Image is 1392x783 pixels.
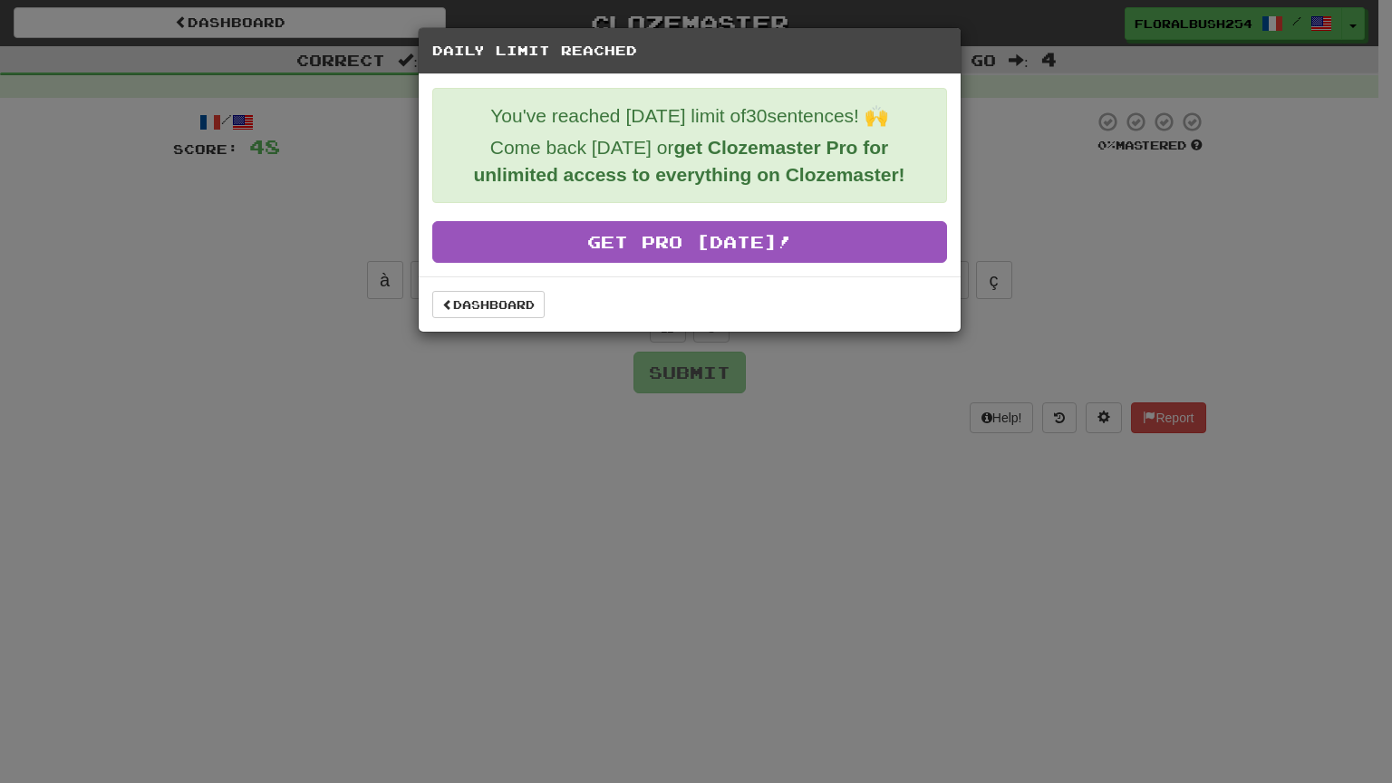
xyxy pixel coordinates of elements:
p: Come back [DATE] or [447,134,933,188]
p: You've reached [DATE] limit of 30 sentences! 🙌 [447,102,933,130]
a: Get Pro [DATE]! [432,221,947,263]
strong: get Clozemaster Pro for unlimited access to everything on Clozemaster! [473,137,904,185]
a: Dashboard [432,291,545,318]
h5: Daily Limit Reached [432,42,947,60]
